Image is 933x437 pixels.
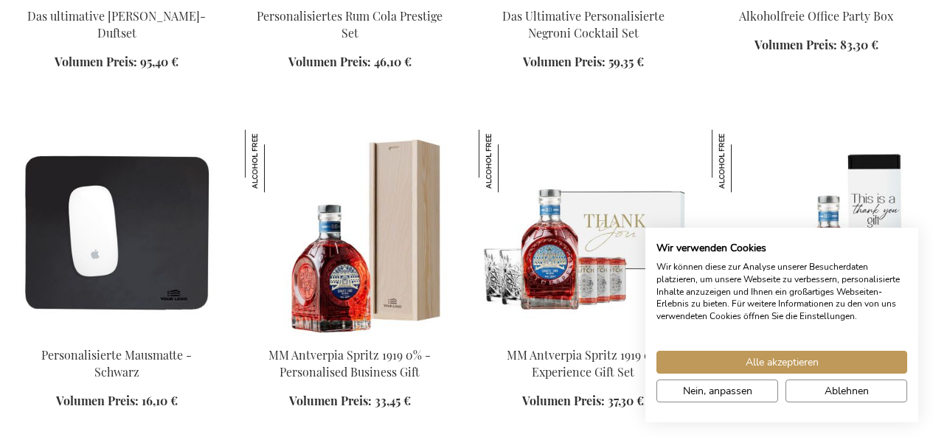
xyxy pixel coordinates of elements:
img: Personalised Leather Mouse Pad - Black [12,130,221,336]
span: 59,35 € [608,54,644,69]
a: MM Antverpia Spritz 1919 0% Experience Gift Set [507,347,660,380]
span: 46,10 € [374,54,412,69]
img: MM Antverpia Spritz 1919 0% Experience Gift Set [479,130,541,192]
span: Volumen Preis: [289,393,372,408]
a: Volumen Preis: 37,30 € [522,393,644,410]
span: Nein, anpassen [683,383,752,399]
a: Volumen Preis: 46,10 € [288,54,412,71]
a: MM Antverpia Spritz 1919 0% - Personalised Business Gift MM Antverpia Spritz 1919 0% - Personalis... [245,329,454,343]
span: 33,45 € [375,393,411,408]
a: Volumen Preis: 95,40 € [55,54,178,71]
a: Personalisiertes Rum Cola Prestige Set [257,8,443,41]
img: MM Antverpia Spritz 1919 0% Gift Set [712,130,921,336]
img: MM Antverpia Spritz 1919 0% - Personalised Business Gift [245,130,454,336]
a: Das ultimative [PERSON_NAME]-Duftset [27,8,206,41]
span: Volumen Preis: [755,37,837,52]
span: Alle akzeptieren [746,354,819,370]
a: MM Antverpia Spritz 1919 0% - Personalised Business Gift [268,347,431,380]
a: Das Ultimative Personalisierte Negroni Cocktail Set [502,8,665,41]
button: Alle verweigern cookies [785,380,907,402]
span: Volumen Preis: [55,54,137,69]
span: 83,30 € [840,37,878,52]
button: Akzeptieren Sie alle cookies [656,351,907,374]
img: MM Antverpia Spritz 1919 0% Gift Set [712,130,774,192]
a: Volumen Preis: 83,30 € [755,37,878,54]
span: Ablehnen [825,383,869,399]
span: 37,30 € [608,393,644,408]
a: Volumen Preis: 59,35 € [523,54,644,71]
a: Volumen Preis: 33,45 € [289,393,411,410]
img: MM Antverpia Spritz 1919 0% Experience Gift Set [479,130,688,336]
span: 16,10 € [142,393,178,408]
span: Volumen Preis: [56,393,139,408]
a: Volumen Preis: 16,10 € [56,393,178,410]
h2: Wir verwenden Cookies [656,242,907,255]
a: Personalised Leather Mouse Pad - Black [12,329,221,343]
span: Volumen Preis: [288,54,371,69]
p: Wir können diese zur Analyse unserer Besucherdaten platzieren, um unsere Webseite zu verbessern, ... [656,261,907,323]
span: Volumen Preis: [522,393,605,408]
span: 95,40 € [140,54,178,69]
button: cookie Einstellungen anpassen [656,380,778,402]
a: Alkoholfreie Office Party Box [739,8,893,24]
span: Volumen Preis: [523,54,606,69]
a: Personalisierte Mausmatte - Schwarz [41,347,192,380]
img: MM Antverpia Spritz 1919 0% - Personalised Business Gift [245,130,308,192]
a: MM Antverpia Spritz 1919 0% Experience Gift Set MM Antverpia Spritz 1919 0% Experience Gift Set [479,329,688,343]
